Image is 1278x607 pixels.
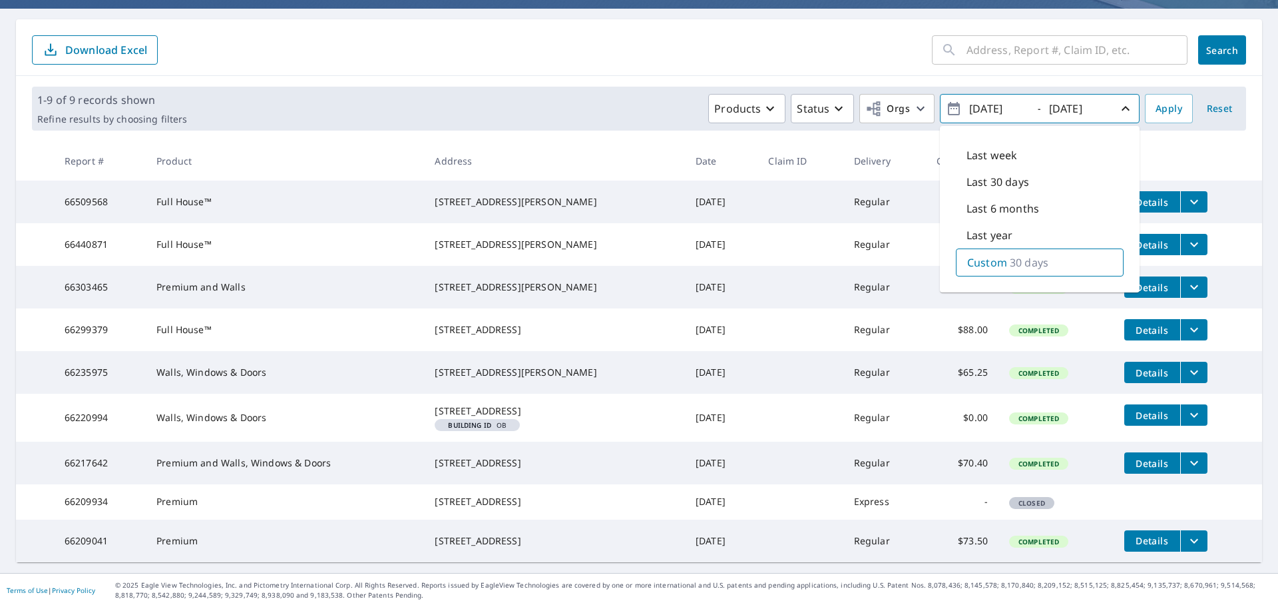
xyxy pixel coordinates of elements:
[435,456,674,470] div: [STREET_ADDRESS]
[865,101,910,117] span: Orgs
[926,520,998,562] td: $73.50
[926,223,998,266] td: $88.00
[1180,362,1207,383] button: filesDropdownBtn-66235975
[966,31,1187,69] input: Address, Report #, Claim ID, etc.
[966,147,1017,163] p: Last week
[714,101,761,117] p: Products
[926,442,998,484] td: $70.40
[146,266,424,308] td: Premium and Walls
[967,255,1007,271] p: Custom
[685,181,757,223] td: [DATE]
[956,169,1124,195] div: Last 30 days
[1010,537,1067,546] span: Completed
[435,404,674,418] div: [STREET_ADDRESS]
[1180,452,1207,474] button: filesDropdownBtn-66217642
[966,227,1012,243] p: Last year
[926,141,998,181] th: Cost
[146,308,424,351] td: Full House™
[791,94,854,123] button: Status
[946,97,1134,121] span: -
[1180,191,1207,213] button: filesDropdownBtn-66509568
[956,142,1124,169] div: Last week
[1010,255,1048,271] p: 30 days
[1156,101,1182,117] span: Apply
[54,141,146,181] th: Report #
[146,520,424,562] td: Premium
[7,586,48,595] a: Terms of Use
[966,201,1039,217] p: Last 6 months
[54,266,146,308] td: 66303465
[1124,191,1180,213] button: detailsBtn-66509568
[1124,404,1180,426] button: detailsBtn-66220994
[966,174,1029,190] p: Last 30 days
[54,181,146,223] td: 66509568
[1124,452,1180,474] button: detailsBtn-66217642
[424,141,685,181] th: Address
[54,308,146,351] td: 66299379
[54,442,146,484] td: 66217642
[1132,534,1172,547] span: Details
[1010,414,1067,423] span: Completed
[1180,277,1207,298] button: filesDropdownBtn-66303465
[843,351,926,394] td: Regular
[115,580,1271,600] p: © 2025 Eagle View Technologies, Inc. and Pictometry International Corp. All Rights Reserved. Repo...
[956,249,1124,277] div: Custom30 days
[859,94,935,123] button: Orgs
[1132,196,1172,209] span: Details
[1010,368,1067,378] span: Completed
[1132,366,1172,379] span: Details
[1124,277,1180,298] button: detailsBtn-66303465
[146,141,424,181] th: Product
[708,94,785,123] button: Products
[843,181,926,223] td: Regular
[757,141,843,181] th: Claim ID
[1180,319,1207,340] button: filesDropdownBtn-66299379
[685,520,757,562] td: [DATE]
[1124,530,1180,552] button: detailsBtn-66209041
[1132,409,1172,422] span: Details
[448,422,491,428] em: Building ID
[843,442,926,484] td: Regular
[146,223,424,266] td: Full House™
[1132,239,1172,251] span: Details
[1132,281,1172,294] span: Details
[1045,98,1110,119] input: yyyy/mm/dd
[965,98,1030,119] input: yyyy/mm/dd
[54,520,146,562] td: 66209041
[1010,459,1067,468] span: Completed
[685,442,757,484] td: [DATE]
[926,181,998,223] td: $88.00
[1198,94,1241,123] button: Reset
[54,484,146,519] td: 66209934
[440,422,515,428] span: OB
[435,281,674,294] div: [STREET_ADDRESS][PERSON_NAME]
[146,442,424,484] td: Premium and Walls, Windows & Doors
[37,92,187,108] p: 1-9 of 9 records shown
[685,308,757,351] td: [DATE]
[1198,35,1246,65] button: Search
[1180,404,1207,426] button: filesDropdownBtn-66220994
[843,308,926,351] td: Regular
[956,222,1124,249] div: Last year
[685,484,757,519] td: [DATE]
[685,394,757,442] td: [DATE]
[1209,44,1235,57] span: Search
[926,351,998,394] td: $65.25
[685,351,757,394] td: [DATE]
[843,141,926,181] th: Delivery
[7,586,95,594] p: |
[146,351,424,394] td: Walls, Windows & Doors
[843,484,926,519] td: Express
[65,43,147,57] p: Download Excel
[797,101,829,117] p: Status
[1010,498,1053,508] span: Closed
[843,520,926,562] td: Regular
[1124,362,1180,383] button: detailsBtn-66235975
[435,195,674,209] div: [STREET_ADDRESS][PERSON_NAME]
[1010,326,1067,335] span: Completed
[685,223,757,266] td: [DATE]
[1180,530,1207,552] button: filesDropdownBtn-66209041
[685,266,757,308] td: [DATE]
[940,94,1140,123] button: -
[146,394,424,442] td: Walls, Windows & Doors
